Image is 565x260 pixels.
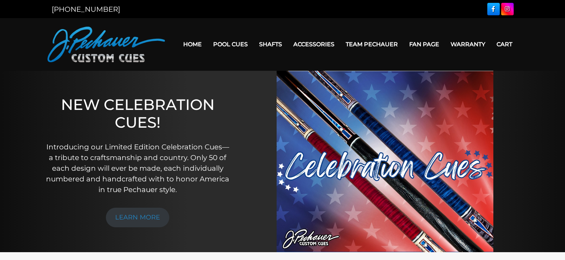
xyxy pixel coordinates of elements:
[340,35,404,53] a: Team Pechauer
[106,208,169,227] a: LEARN MORE
[445,35,491,53] a: Warranty
[46,96,230,132] h1: NEW CELEBRATION CUES!
[288,35,340,53] a: Accessories
[46,142,230,195] p: Introducing our Limited Edition Celebration Cues—a tribute to craftsmanship and country. Only 50 ...
[491,35,518,53] a: Cart
[404,35,445,53] a: Fan Page
[178,35,207,53] a: Home
[52,5,120,14] a: [PHONE_NUMBER]
[207,35,253,53] a: Pool Cues
[47,27,165,62] img: Pechauer Custom Cues
[253,35,288,53] a: Shafts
